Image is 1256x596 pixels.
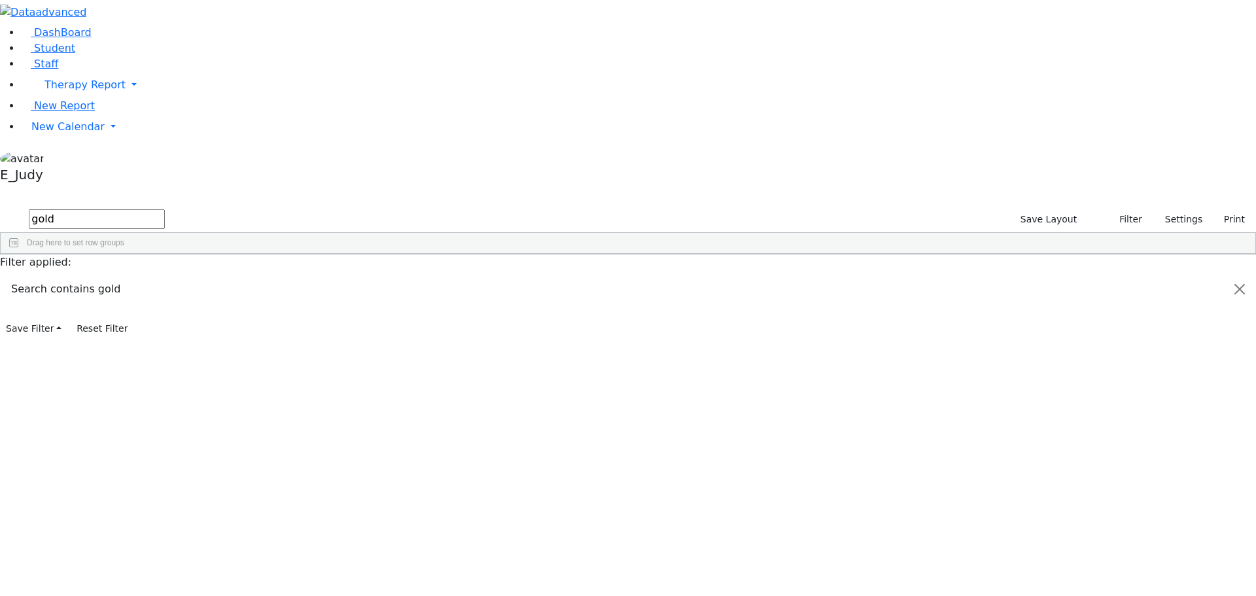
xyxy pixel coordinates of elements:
[44,79,126,91] span: Therapy Report
[1208,209,1251,230] button: Print
[34,26,92,39] span: DashBoard
[21,26,92,39] a: DashBoard
[31,120,105,133] span: New Calendar
[21,58,58,70] a: Staff
[34,42,75,54] span: Student
[34,58,58,70] span: Staff
[27,238,124,247] span: Drag here to set row groups
[71,319,133,339] button: Reset Filter
[1224,271,1255,307] button: Close
[21,72,1256,98] a: Therapy Report
[1015,209,1083,230] button: Save Layout
[1102,209,1148,230] button: Filter
[34,99,95,112] span: New Report
[21,99,95,112] a: New Report
[21,114,1256,140] a: New Calendar
[21,42,75,54] a: Student
[29,209,165,229] input: Search
[1148,209,1208,230] button: Settings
